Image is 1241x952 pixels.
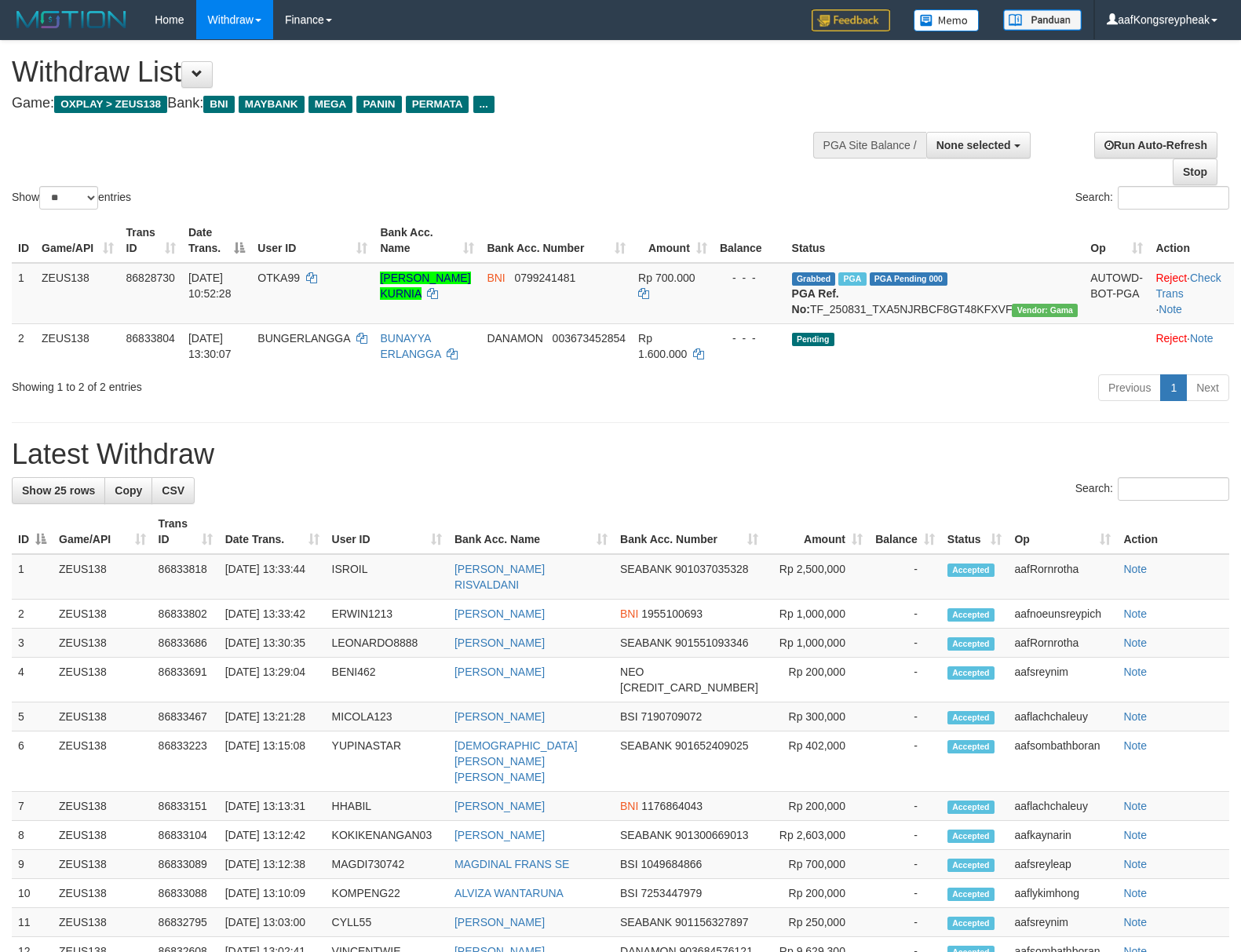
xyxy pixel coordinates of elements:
td: - [869,821,941,850]
td: 8 [12,821,53,850]
th: Op: activate to sort column ascending [1008,509,1117,554]
td: aaflykimhong [1008,879,1117,908]
a: [PERSON_NAME] [454,666,545,678]
td: ZEUS138 [35,263,120,324]
a: [PERSON_NAME] [454,800,545,812]
a: 1 [1160,374,1187,401]
td: [DATE] 13:12:42 [219,821,326,850]
th: Op: activate to sort column ascending [1084,218,1149,263]
td: 86833802 [152,600,219,629]
td: [DATE] 13:10:09 [219,879,326,908]
div: PGA Site Balance / [813,132,926,159]
span: SEABANK [620,563,672,575]
a: Note [1159,303,1182,316]
td: ERWIN1213 [326,600,448,629]
td: - [869,731,941,792]
span: Accepted [947,608,995,622]
span: Show 25 rows [22,484,95,497]
a: Previous [1098,374,1161,401]
td: aafRornrotha [1008,554,1117,600]
span: None selected [936,139,1011,151]
td: 3 [12,629,53,658]
td: ZEUS138 [53,600,152,629]
a: MAGDINAL FRANS SE [454,858,570,870]
td: aafkaynarin [1008,821,1117,850]
a: [PERSON_NAME] [454,916,545,928]
td: MICOLA123 [326,702,448,731]
td: [DATE] 13:15:08 [219,731,326,792]
th: Action [1117,509,1229,554]
td: KOMPENG22 [326,879,448,908]
span: Accepted [947,637,995,651]
span: Accepted [947,666,995,680]
td: aafnoeunsreypich [1008,600,1117,629]
td: KOKIKENANGAN03 [326,821,448,850]
span: NEO [620,666,644,678]
a: Copy [104,477,152,504]
th: ID: activate to sort column descending [12,509,53,554]
th: Date Trans.: activate to sort column ascending [219,509,326,554]
span: Vendor URL: https://trx31.1velocity.biz [1012,304,1078,317]
td: - [869,850,941,879]
span: Copy [115,484,142,497]
td: - [869,554,941,600]
td: Rp 1,000,000 [765,600,869,629]
td: 2 [12,323,35,368]
span: Copy 003673452854 to clipboard [553,332,626,345]
td: HHABIL [326,792,448,821]
td: ZEUS138 [53,879,152,908]
th: User ID: activate to sort column ascending [326,509,448,554]
td: ISROIL [326,554,448,600]
td: Rp 200,000 [765,879,869,908]
h1: Withdraw List [12,57,812,88]
span: BSI [620,710,638,723]
a: [PERSON_NAME] [454,710,545,723]
td: MAGDI730742 [326,850,448,879]
a: Note [1123,710,1147,723]
span: PANIN [356,96,401,113]
td: - [869,629,941,658]
span: MAYBANK [239,96,305,113]
td: ZEUS138 [53,629,152,658]
td: [DATE] 13:12:38 [219,850,326,879]
label: Show entries [12,186,131,210]
td: TF_250831_TXA5NJRBCF8GT48KFXVF [786,263,1085,324]
span: Pending [792,333,834,346]
span: Rp 1.600.000 [638,332,687,360]
a: Note [1123,666,1147,678]
td: [DATE] 13:21:28 [219,702,326,731]
td: ZEUS138 [53,702,152,731]
span: Copy 5859459258023117 to clipboard [620,681,758,694]
span: BUNGERLANGGA [257,332,349,345]
a: Next [1186,374,1229,401]
a: Note [1123,800,1147,812]
td: ZEUS138 [53,731,152,792]
a: Stop [1173,159,1217,185]
td: Rp 2,603,000 [765,821,869,850]
a: Note [1190,332,1214,345]
span: BNI [487,272,505,284]
span: BNI [620,607,638,620]
th: Bank Acc. Name: activate to sort column ascending [374,218,480,263]
b: PGA Ref. No: [792,287,839,316]
a: Run Auto-Refresh [1094,132,1217,159]
td: - [869,658,941,702]
span: Copy 1049684866 to clipboard [641,858,703,870]
td: aafsreynim [1008,908,1117,937]
th: Bank Acc. Number: activate to sort column ascending [480,218,632,263]
span: Copy 901300669013 to clipboard [675,829,748,841]
img: Feedback.jpg [812,9,890,31]
a: [DEMOGRAPHIC_DATA][PERSON_NAME] [PERSON_NAME] [454,739,578,783]
span: 86828730 [126,272,175,284]
td: 86832795 [152,908,219,937]
td: 86833467 [152,702,219,731]
td: - [869,702,941,731]
td: AUTOWD-BOT-PGA [1084,263,1149,324]
a: Note [1123,563,1147,575]
span: Accepted [947,564,995,577]
td: 9 [12,850,53,879]
td: aafsreyleap [1008,850,1117,879]
th: Action [1149,218,1234,263]
a: ALVIZA WANTARUNA [454,887,564,899]
td: 1 [12,263,35,324]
